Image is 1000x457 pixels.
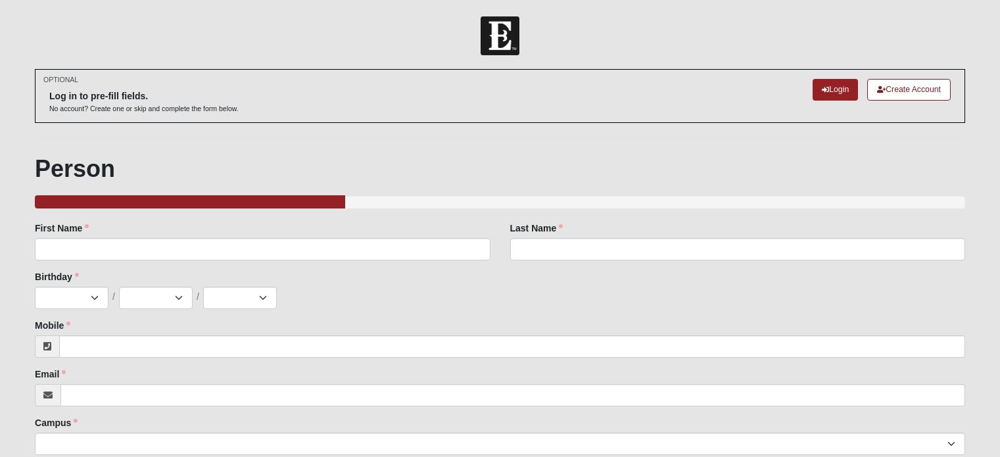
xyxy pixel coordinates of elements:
label: Last Name [510,222,563,235]
label: First Name [35,222,89,235]
h6: Log in to pre-fill fields. [49,91,239,102]
img: Church of Eleven22 Logo [481,16,519,55]
label: Birthday [35,270,79,283]
a: Create Account [867,79,951,101]
label: Email [35,368,66,381]
h1: Person [35,155,965,183]
small: OPTIONAL [43,75,78,85]
label: Campus [35,416,78,429]
span: / [197,290,199,304]
label: Mobile [35,319,70,332]
a: Login [813,79,858,101]
span: / [112,290,115,304]
p: No account? Create one or skip and complete the form below. [49,104,239,114]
